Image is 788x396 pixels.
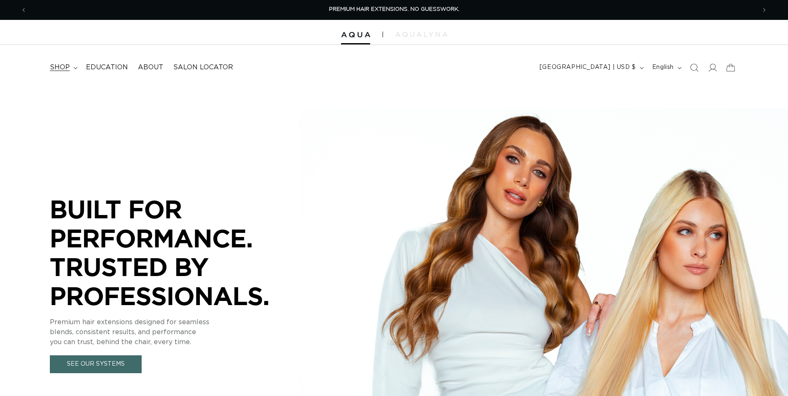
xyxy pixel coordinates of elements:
summary: Search [685,59,703,77]
a: About [133,58,168,77]
a: Salon Locator [168,58,238,77]
p: BUILT FOR PERFORMANCE. TRUSTED BY PROFESSIONALS. [50,195,299,310]
span: [GEOGRAPHIC_DATA] | USD $ [540,63,636,72]
summary: shop [45,58,81,77]
span: shop [50,63,70,72]
span: Education [86,63,128,72]
img: Aqua Hair Extensions [341,32,370,38]
span: PREMIUM HAIR EXTENSIONS. NO GUESSWORK. [329,7,459,12]
button: Previous announcement [15,2,33,18]
p: Premium hair extensions designed for seamless blends, consistent results, and performance you can... [50,317,299,347]
span: Salon Locator [173,63,233,72]
a: See Our Systems [50,355,142,373]
a: Education [81,58,133,77]
img: aqualyna.com [395,32,447,37]
button: Next announcement [755,2,773,18]
span: About [138,63,163,72]
span: English [652,63,674,72]
button: English [647,60,685,76]
button: [GEOGRAPHIC_DATA] | USD $ [535,60,647,76]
